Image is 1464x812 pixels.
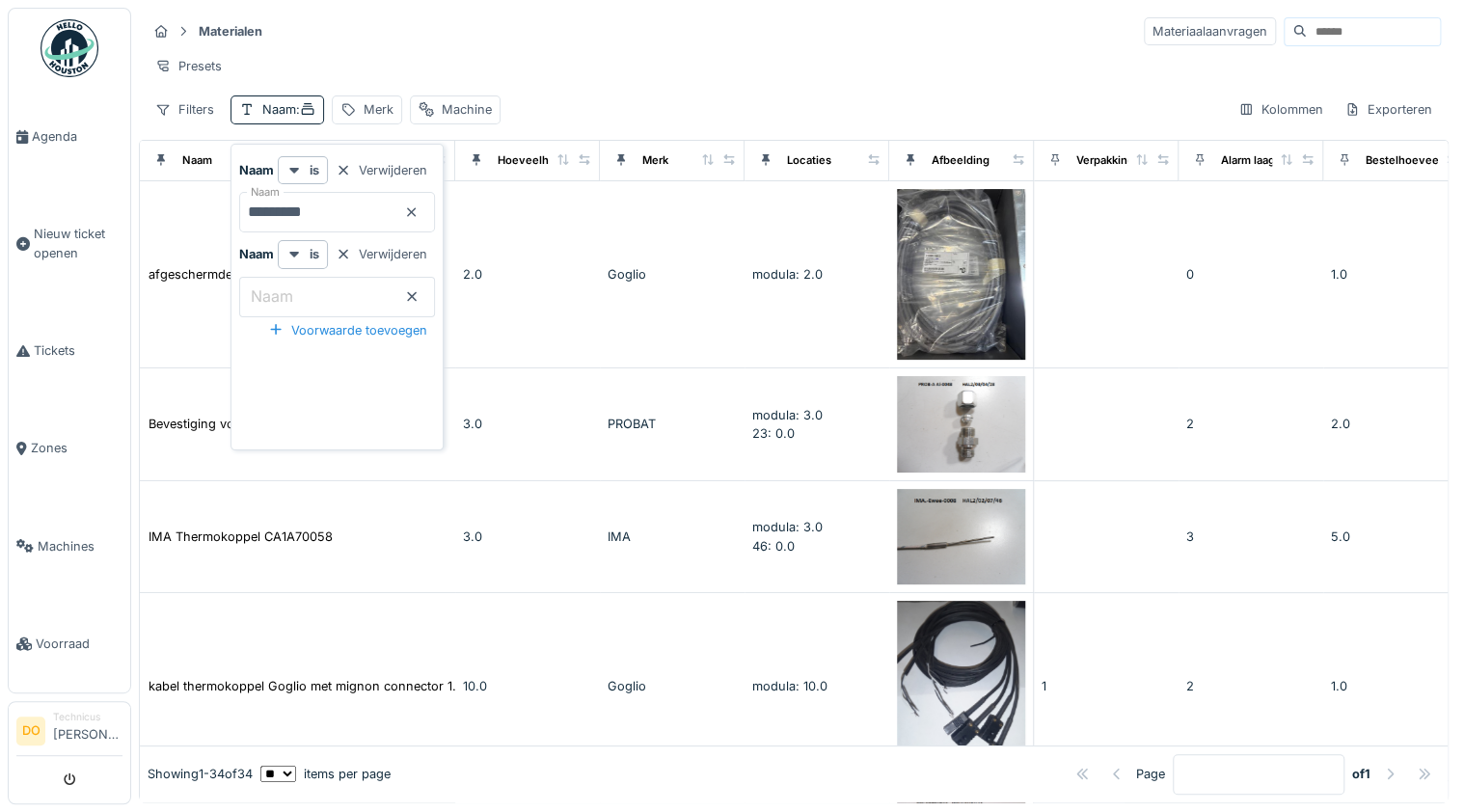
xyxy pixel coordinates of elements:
div: Machine [442,100,492,119]
strong: Materialen [191,22,270,41]
div: 3.0 [463,415,592,433]
div: 2.0 [1331,415,1460,433]
li: DO [16,717,45,745]
img: IMA Thermokoppel CA1A70058 [897,489,1025,585]
div: Technicus [53,710,122,724]
div: Voorwaarde toevoegen [260,317,435,343]
div: PROBAT [608,415,737,433]
div: Hoeveelheid [498,152,565,169]
div: 5.0 [1331,528,1460,546]
div: items per page [260,766,391,784]
div: Verwijderen [328,157,435,183]
label: Naam [247,284,297,308]
span: Zones [31,439,122,457]
div: Merk [364,100,393,119]
span: modula: 3.0 [752,520,823,534]
strong: Naam [239,245,274,263]
span: 23: 0.0 [752,426,795,441]
span: Nieuw ticket openen [34,225,122,261]
div: 2 [1186,677,1315,695]
img: Bevestiging voor thermokoppel. [897,376,1025,473]
div: Locaties [787,152,831,169]
div: 2 [1186,415,1315,433]
div: 10.0 [463,677,592,695]
span: Tickets [34,341,122,360]
div: Verwijderen [328,241,435,267]
strong: Naam [239,161,274,179]
div: 1.0 [1331,265,1460,284]
div: Naam [262,100,315,119]
div: IMA Thermokoppel CA1A70058 [149,528,333,546]
li: [PERSON_NAME] [53,710,122,751]
div: Kolommen [1230,95,1332,123]
span: Agenda [32,127,122,146]
div: Goglio [608,265,737,284]
img: Badge_color-CXgf-gQk.svg [41,19,98,77]
strong: is [310,245,319,263]
div: 1.0 [1331,677,1460,695]
div: 3 [1186,528,1315,546]
div: Materiaalaanvragen [1144,17,1276,45]
div: IMA [608,528,737,546]
div: 0 [1186,265,1315,284]
div: 2.0 [463,265,592,284]
span: 46: 0.0 [752,539,795,554]
label: Naam [247,184,284,201]
img: afgeschermde kabel thermokoppel [897,189,1025,360]
div: afgeschermde kabel thermokoppel [149,265,352,284]
div: Filters [147,95,223,123]
div: kabel thermokoppel Goglio met mignon connector 1.5m XLPE/TPE Type J [149,677,580,695]
strong: of 1 [1352,766,1370,784]
div: Exporteren [1336,95,1441,123]
div: Merk [642,152,668,169]
div: 1 [1042,677,1171,695]
div: Bevestiging voor thermokoppel. [149,415,336,433]
div: Naam [182,152,212,169]
span: Voorraad [36,635,122,653]
div: Showing 1 - 34 of 34 [148,766,253,784]
div: Alarm laag niveau [1221,152,1314,169]
div: Verpakking [1076,152,1134,169]
div: Presets [147,52,230,80]
strong: is [310,161,319,179]
span: modula: 2.0 [752,267,823,282]
img: kabel thermokoppel Goglio met mignon connector 1.5m XLPE/TPE Type J [897,601,1025,771]
span: Machines [38,537,122,555]
span: modula: 3.0 [752,408,823,422]
div: Goglio [608,677,737,695]
div: Page [1136,766,1165,784]
div: 3.0 [463,528,592,546]
span: : [296,102,315,117]
span: modula: 10.0 [752,679,827,693]
div: Afbeelding [932,152,990,169]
